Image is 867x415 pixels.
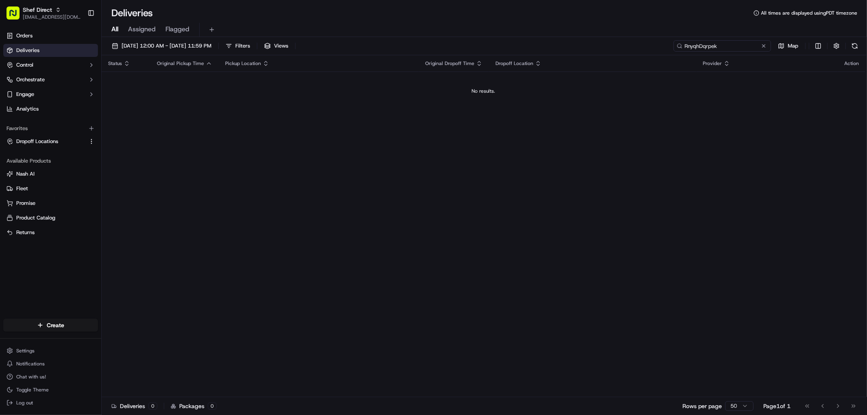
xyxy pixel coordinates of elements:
span: All times are displayed using PDT timezone [761,10,857,16]
div: Start new chat [37,78,133,86]
button: Orchestrate [3,73,98,86]
button: Returns [3,226,98,239]
span: Dropoff Locations [16,138,58,145]
button: Control [3,59,98,72]
span: Returns [16,229,35,236]
span: Assigned [128,24,156,34]
span: Orchestrate [16,76,45,83]
div: Action [844,60,859,67]
button: Settings [3,345,98,356]
span: Product Catalog [16,214,55,222]
p: Welcome 👋 [8,33,148,46]
button: Shef Direct[EMAIL_ADDRESS][DOMAIN_NAME] [3,3,84,23]
span: Deliveries [16,47,39,54]
button: [DATE] 12:00 AM - [DATE] 11:59 PM [108,40,215,52]
button: Filters [222,40,254,52]
img: Shef Support [8,118,21,131]
img: 8571987876998_91fb9ceb93ad5c398215_72.jpg [17,78,32,92]
span: • [59,126,61,133]
span: Provider [703,60,722,67]
div: Page 1 of 1 [763,402,791,410]
span: Nash AI [16,170,35,178]
button: Start new chat [138,80,148,90]
div: Available Products [3,154,98,167]
div: No results. [105,88,862,94]
button: Fleet [3,182,98,195]
a: Orders [3,29,98,42]
span: Promise [16,200,35,207]
button: Product Catalog [3,211,98,224]
span: Analytics [16,105,39,113]
span: Engage [16,91,34,98]
button: Toggle Theme [3,384,98,395]
button: See all [126,104,148,114]
a: 💻API Documentation [65,156,134,171]
span: Dropoff Location [495,60,533,67]
span: Views [274,42,288,50]
button: Create [3,319,98,332]
span: Shef Support [25,126,57,133]
input: Got a question? Start typing here... [21,52,146,61]
span: [DATE] [63,126,80,133]
span: Pickup Location [225,60,261,67]
img: Nash [8,8,24,24]
div: Favorites [3,122,98,135]
a: Analytics [3,102,98,115]
a: Powered byPylon [57,179,98,186]
button: Nash AI [3,167,98,180]
a: Dropoff Locations [7,138,85,145]
span: Original Dropoff Time [425,60,474,67]
button: Views [261,40,292,52]
button: Map [774,40,802,52]
div: Past conversations [8,106,54,112]
span: Chat with us! [16,374,46,380]
span: [DATE] 12:00 AM - [DATE] 11:59 PM [122,42,211,50]
div: We're available if you need us! [37,86,112,92]
input: Type to search [674,40,771,52]
div: 💻 [69,161,75,167]
span: Settings [16,348,35,354]
h1: Deliveries [111,7,153,20]
button: Dropoff Locations [3,135,98,148]
span: Pylon [81,180,98,186]
a: Nash AI [7,170,95,178]
span: API Documentation [77,160,130,168]
button: [EMAIL_ADDRESS][DOMAIN_NAME] [23,14,81,20]
a: 📗Knowledge Base [5,156,65,171]
span: Create [47,321,64,329]
button: Shef Direct [23,6,52,14]
button: Notifications [3,358,98,369]
button: Log out [3,397,98,408]
a: Returns [7,229,95,236]
span: All [111,24,118,34]
span: Flagged [165,24,189,34]
span: Notifications [16,361,45,367]
div: 📗 [8,161,15,167]
span: Toggle Theme [16,387,49,393]
div: Deliveries [111,402,157,410]
a: Fleet [7,185,95,192]
span: Filters [235,42,250,50]
a: Product Catalog [7,214,95,222]
span: Status [108,60,122,67]
span: Log out [16,400,33,406]
span: Knowledge Base [16,160,62,168]
img: 1736555255976-a54dd68f-1ca7-489b-9aae-adbdc363a1c4 [8,78,23,92]
p: Rows per page [682,402,722,410]
span: Fleet [16,185,28,192]
div: 0 [208,402,217,410]
button: Refresh [849,40,860,52]
span: Map [788,42,798,50]
span: Control [16,61,33,69]
div: 0 [148,402,157,410]
div: Packages [171,402,217,410]
a: Promise [7,200,95,207]
a: Deliveries [3,44,98,57]
button: Engage [3,88,98,101]
button: Chat with us! [3,371,98,382]
button: Promise [3,197,98,210]
span: Orders [16,32,33,39]
span: Original Pickup Time [157,60,204,67]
